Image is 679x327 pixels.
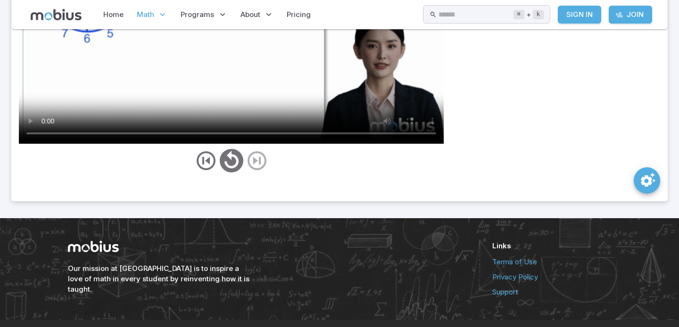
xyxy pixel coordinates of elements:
[634,167,660,194] button: SpeedDial teaching preferences
[137,9,154,20] span: Math
[609,6,652,24] a: Join
[240,9,260,20] span: About
[492,241,611,251] h6: Links
[513,9,544,20] div: +
[492,257,611,267] a: Terms of Use
[533,10,544,19] kbd: k
[68,263,252,294] h6: Our mission at [GEOGRAPHIC_DATA] is to inspire a love of math in every student by reinventing how...
[181,9,214,20] span: Programs
[492,287,611,297] a: Support
[284,4,314,25] a: Pricing
[217,147,246,175] button: play/pause/restart
[558,6,601,24] a: Sign In
[100,4,126,25] a: Home
[513,10,524,19] kbd: ⌘
[195,149,217,172] button: previous
[492,272,611,282] a: Privacy Policy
